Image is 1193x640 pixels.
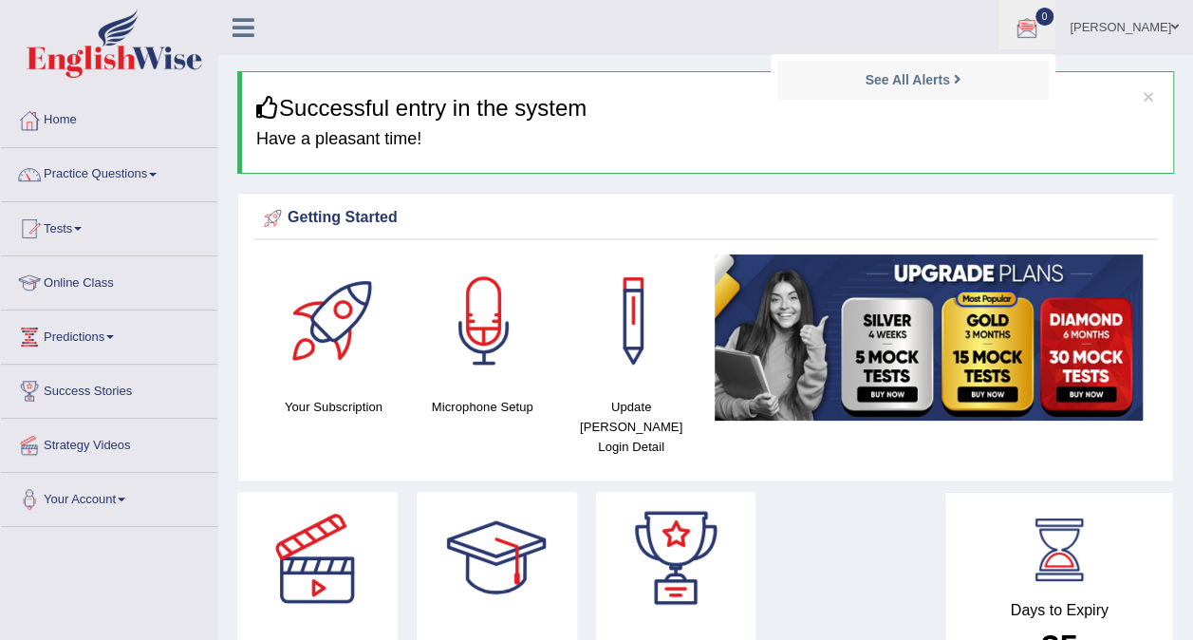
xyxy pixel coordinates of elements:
a: Success Stories [1,365,217,412]
h3: Successful entry in the system [256,96,1159,121]
a: Your Account [1,473,217,520]
a: Predictions [1,311,217,358]
strong: See All Alerts [865,72,949,87]
div: Getting Started [259,204,1152,233]
a: Online Class [1,256,217,304]
a: Tests [1,202,217,250]
button: × [1143,86,1154,106]
img: small5.jpg [715,254,1143,420]
h4: Have a pleasant time! [256,130,1159,149]
h4: Your Subscription [269,397,399,417]
a: Strategy Videos [1,419,217,466]
h4: Update [PERSON_NAME] Login Detail [567,397,697,457]
a: Practice Questions [1,148,217,196]
span: 0 [1035,8,1054,26]
a: See All Alerts [860,69,965,90]
h4: Days to Expiry [966,602,1152,619]
h4: Microphone Setup [418,397,548,417]
a: Home [1,94,217,141]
